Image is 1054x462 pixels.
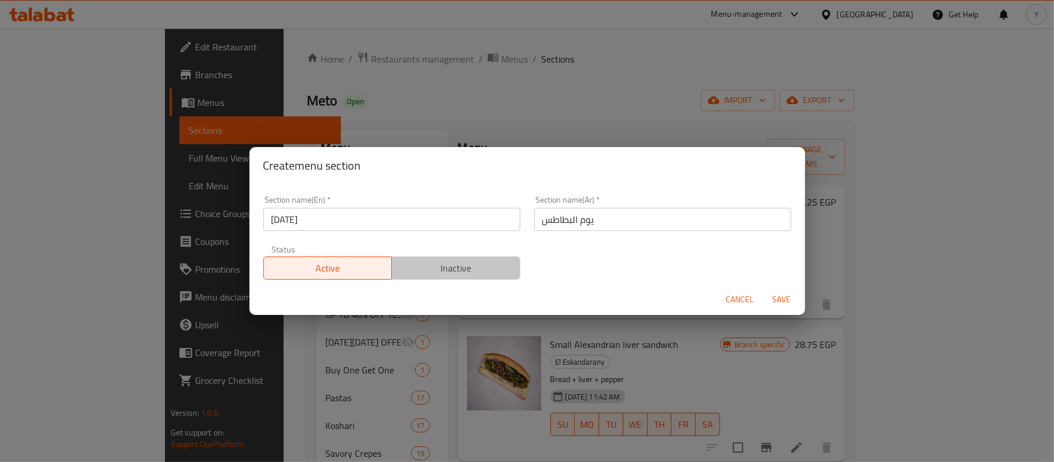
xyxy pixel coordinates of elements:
button: Active [263,256,392,280]
span: Inactive [396,260,516,277]
button: Cancel [722,289,759,310]
input: Please enter section name(ar) [534,208,791,231]
span: Active [269,260,388,277]
span: Save [768,292,796,307]
span: Cancel [726,292,754,307]
button: Save [763,289,800,310]
button: Inactive [391,256,520,280]
h2: Create menu section [263,156,791,175]
input: Please enter section name(en) [263,208,520,231]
